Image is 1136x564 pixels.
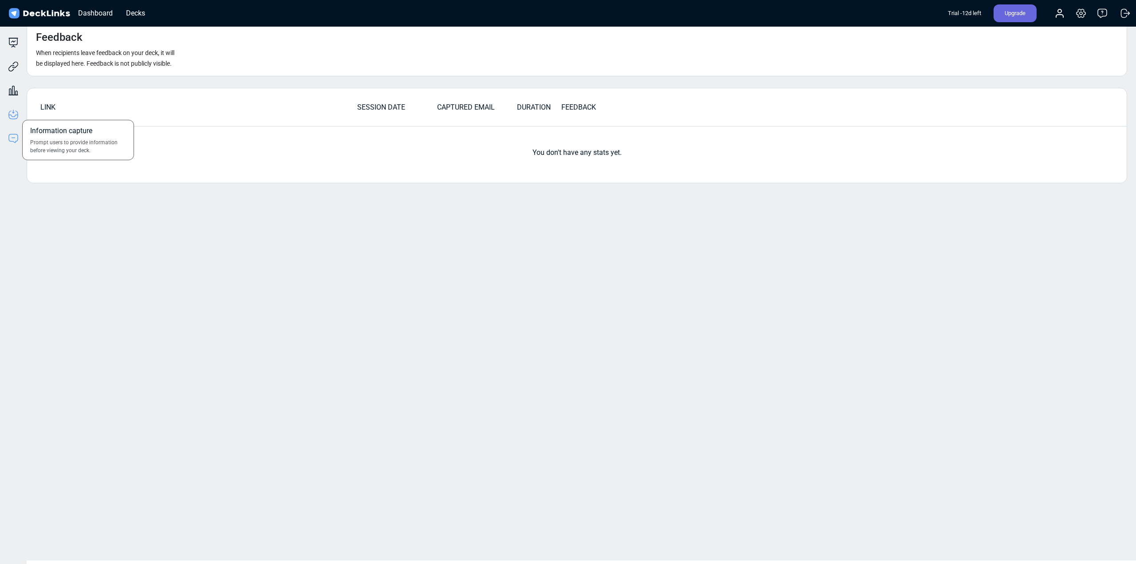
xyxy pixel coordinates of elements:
[74,8,117,19] div: Dashboard
[561,102,836,119] td: FEEDBACK
[517,102,561,119] td: DURATION
[30,138,126,154] span: Prompt users to provide information before viewing your deck.
[122,8,150,19] div: Decks
[27,102,357,119] td: LINK
[357,102,437,119] td: SESSION DATE
[532,147,622,165] div: You don't have any stats yet.
[437,102,517,119] td: CAPTURED EMAIL
[948,4,981,22] div: Trial - 12 d left
[36,31,83,44] h4: Feedback
[994,4,1037,22] div: Upgrade
[7,7,71,20] img: DeckLinks
[36,49,174,67] small: When recipients leave feedback on your deck, it will be displayed here. Feedback is not publicly ...
[30,126,92,138] span: Information capture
